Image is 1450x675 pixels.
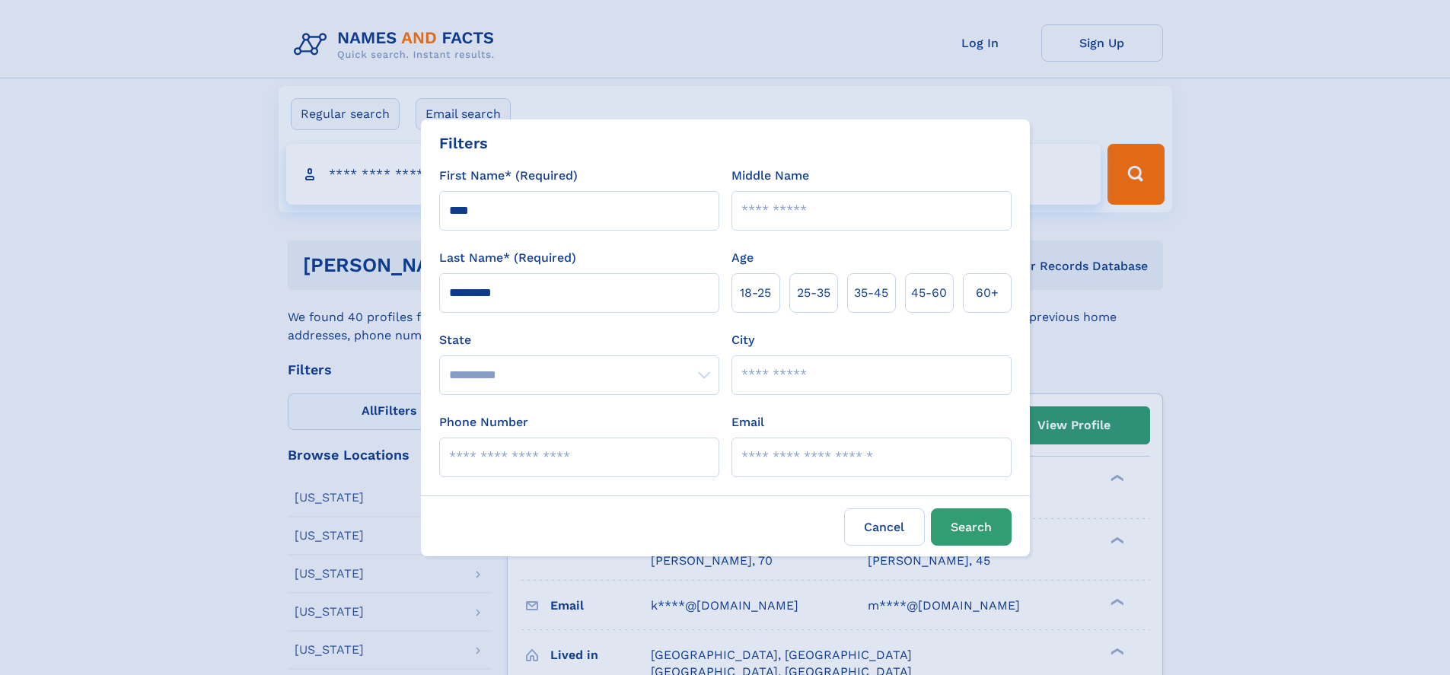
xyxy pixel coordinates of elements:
[439,249,576,267] label: Last Name* (Required)
[731,331,754,349] label: City
[931,508,1012,546] button: Search
[439,413,528,431] label: Phone Number
[439,167,578,185] label: First Name* (Required)
[740,284,771,302] span: 18‑25
[731,249,754,267] label: Age
[844,508,925,546] label: Cancel
[797,284,830,302] span: 25‑35
[731,167,809,185] label: Middle Name
[731,413,764,431] label: Email
[976,284,999,302] span: 60+
[854,284,888,302] span: 35‑45
[439,331,719,349] label: State
[439,132,488,154] div: Filters
[911,284,947,302] span: 45‑60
